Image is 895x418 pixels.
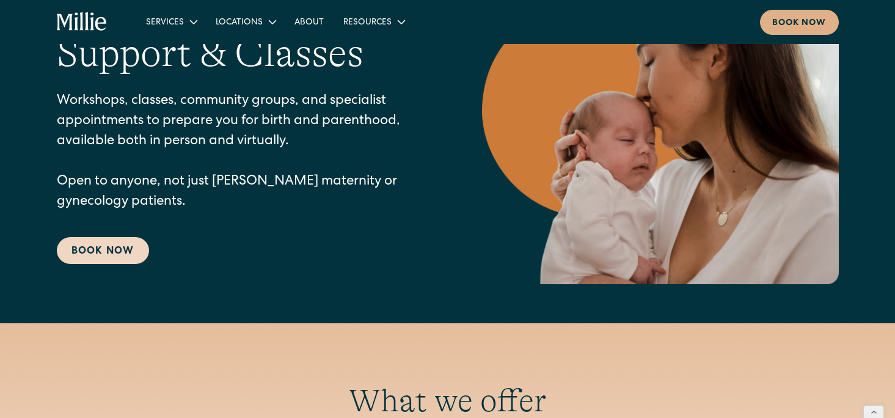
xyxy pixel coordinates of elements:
[216,16,263,29] div: Locations
[334,12,414,32] div: Resources
[772,17,827,30] div: Book now
[136,12,206,32] div: Services
[57,92,433,213] p: Workshops, classes, community groups, and specialist appointments to prepare you for birth and pa...
[285,12,334,32] a: About
[206,12,285,32] div: Locations
[57,237,149,264] a: Book Now
[343,16,392,29] div: Resources
[57,12,108,32] a: home
[760,10,839,35] a: Book now
[146,16,184,29] div: Services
